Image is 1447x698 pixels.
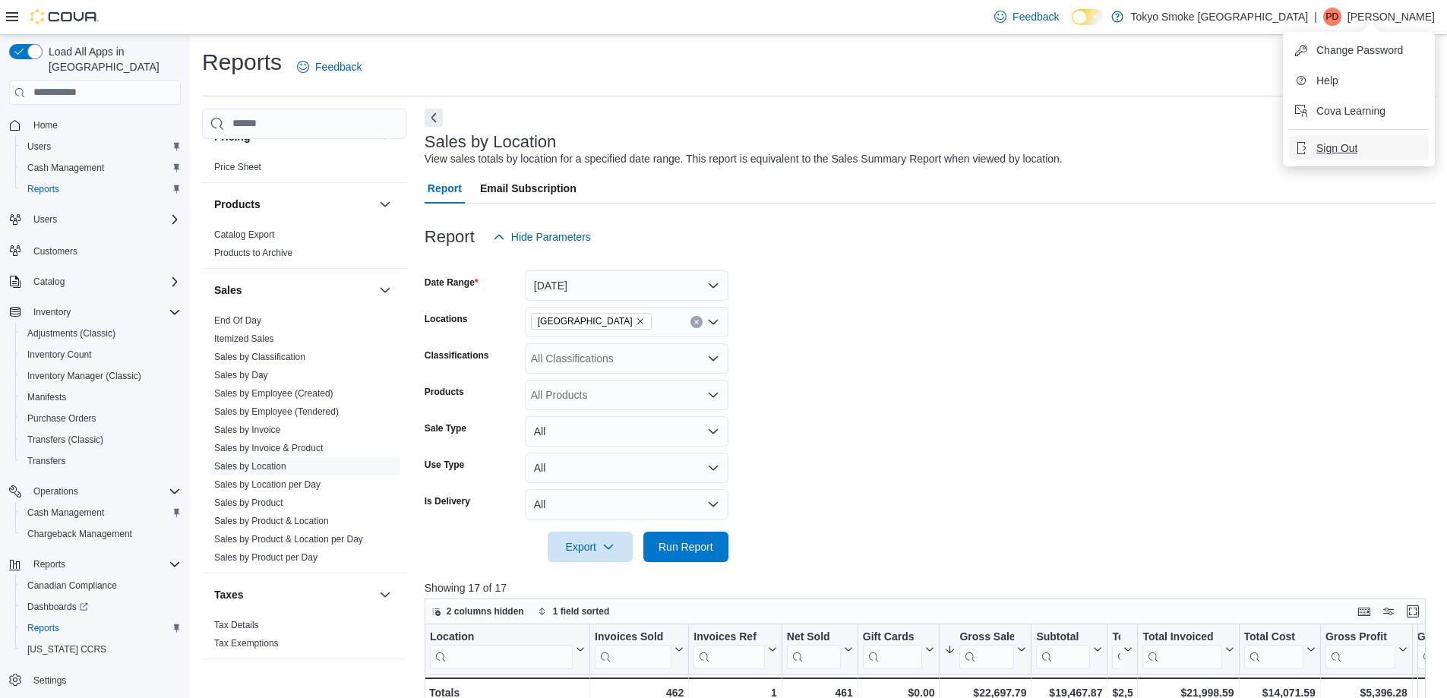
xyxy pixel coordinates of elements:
div: Location [430,630,573,645]
a: Settings [27,671,72,690]
span: Home [27,115,181,134]
span: Sales by Product [214,497,283,509]
button: Invoices Ref [693,630,776,669]
p: Tokyo Smoke [GEOGRAPHIC_DATA] [1131,8,1309,26]
div: Invoices Ref [693,630,764,669]
a: Purchase Orders [21,409,103,428]
a: Price Sheet [214,162,261,172]
button: Export [548,532,633,562]
button: Catalog [3,271,187,292]
button: Pricing [376,128,394,146]
span: Canadian Compliance [27,580,117,592]
span: Inventory Manager (Classic) [27,370,141,382]
img: Cova [30,9,99,24]
a: End Of Day [214,315,261,326]
button: Open list of options [707,352,719,365]
span: Sales by Day [214,369,268,381]
div: Gross Sales [959,630,1014,645]
a: Tax Exemptions [214,638,279,649]
button: Invoices Sold [595,630,684,669]
span: Catalog Export [214,229,274,241]
h3: Sales [214,283,242,298]
span: Email Subscription [480,173,577,204]
a: Users [21,137,57,156]
span: Sales by Product per Day [214,551,318,564]
span: Users [33,213,57,226]
button: Inventory Count [15,344,187,365]
span: Adjustments (Classic) [27,327,115,340]
button: Canadian Compliance [15,575,187,596]
span: Report [428,173,462,204]
h3: Taxes [214,587,244,602]
a: Inventory Manager (Classic) [21,367,147,385]
span: Change Password [1316,43,1403,58]
a: Feedback [988,2,1065,32]
a: Feedback [291,52,368,82]
button: Hide Parameters [487,222,597,252]
span: Tax Details [214,619,259,631]
span: Sales by Invoice & Product [214,442,323,454]
span: Chargeback Management [27,528,132,540]
div: Gross Profit [1325,630,1395,645]
span: Home [33,119,58,131]
span: [US_STATE] CCRS [27,643,106,655]
button: Change Password [1289,38,1429,62]
a: Sales by Product per Day [214,552,318,563]
button: Gross Profit [1325,630,1408,669]
span: Feedback [315,59,362,74]
div: Pricing [202,158,406,182]
button: Location [430,630,585,669]
span: Cash Management [21,159,181,177]
button: 2 columns hidden [425,602,530,621]
span: Users [21,137,181,156]
button: Enter fullscreen [1404,602,1422,621]
div: Total Tax [1112,630,1120,645]
span: Sales by Location per Day [214,478,321,491]
p: [PERSON_NAME] [1347,8,1435,26]
span: Adjustments (Classic) [21,324,181,343]
a: Home [27,116,64,134]
a: Sales by Location per Day [214,479,321,490]
a: Canadian Compliance [21,576,123,595]
button: Customers [3,239,187,261]
div: Total Invoiced [1142,630,1221,645]
button: Catalog [27,273,71,291]
button: Total Cost [1243,630,1315,669]
span: Feedback [1013,9,1059,24]
button: Clear input [690,316,703,328]
div: Total Cost [1243,630,1303,645]
span: Reports [27,555,181,573]
div: Invoices Sold [595,630,671,645]
button: Cash Management [15,502,187,523]
button: Inventory Manager (Classic) [15,365,187,387]
p: | [1314,8,1317,26]
button: Run Report [643,532,728,562]
a: Dashboards [15,596,187,617]
span: Inventory [33,306,71,318]
span: Tax Exemptions [214,637,279,649]
button: Chargeback Management [15,523,187,545]
button: Operations [27,482,84,501]
a: Transfers (Classic) [21,431,109,449]
a: Sales by Invoice & Product [214,443,323,453]
a: Sales by Day [214,370,268,381]
div: Taxes [202,616,406,659]
span: Purchase Orders [27,412,96,425]
div: Invoices Sold [595,630,671,669]
span: Dashboards [21,598,181,616]
div: Gift Cards [863,630,923,645]
span: Reports [33,558,65,570]
span: Ontario [531,313,652,330]
button: Sales [214,283,373,298]
span: 1 field sorted [553,605,610,617]
p: Showing 17 of 17 [425,580,1436,595]
label: Is Delivery [425,495,470,507]
a: Sales by Employee (Created) [214,388,333,399]
button: Gift Cards [863,630,935,669]
button: Total Tax [1112,630,1133,669]
div: Gross Profit [1325,630,1395,669]
button: [US_STATE] CCRS [15,639,187,660]
button: Inventory [27,303,77,321]
label: Sale Type [425,422,466,434]
span: Inventory Count [27,349,92,361]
